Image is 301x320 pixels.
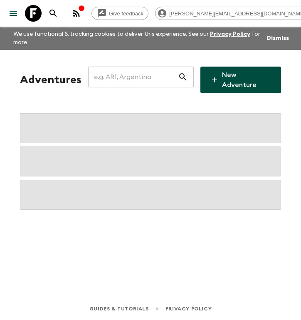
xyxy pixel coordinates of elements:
[264,32,291,44] button: Dismiss
[89,304,149,313] a: Guides & Tutorials
[165,304,212,313] a: Privacy Policy
[5,5,22,22] button: menu
[200,67,281,93] a: New Adventure
[88,65,178,89] input: e.g. AR1, Argentina
[20,72,81,88] h1: Adventures
[91,7,148,20] a: Give feedback
[104,10,148,17] span: Give feedback
[45,5,62,22] button: search adventures
[10,27,264,50] p: We use functional & tracking cookies to deliver this experience. See our for more.
[210,31,250,37] a: Privacy Policy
